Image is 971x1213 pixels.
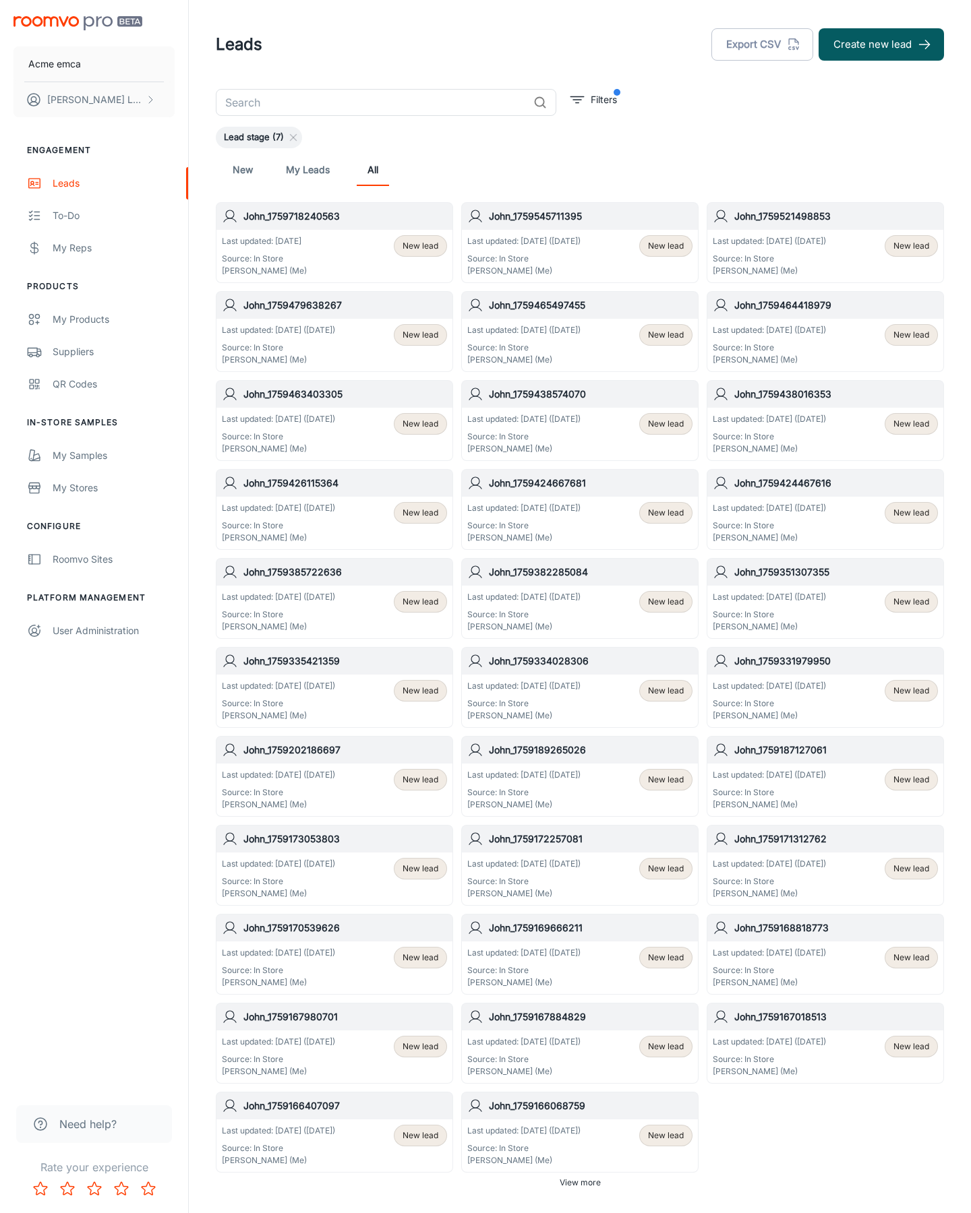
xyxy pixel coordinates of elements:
[222,324,335,336] p: Last updated: [DATE] ([DATE])
[461,558,699,639] a: John_1759382285084Last updated: [DATE] ([DATE])Source: In Store[PERSON_NAME] (Me)New lead
[53,312,175,327] div: My Products
[54,1175,81,1202] button: Rate 2 star
[734,565,938,580] h6: John_1759351307355
[467,443,581,455] p: [PERSON_NAME] (Me)
[222,1053,335,1065] p: Source: In Store
[648,952,684,964] span: New lead
[467,1142,581,1154] p: Source: In Store
[707,825,944,906] a: John_1759171312762Last updated: [DATE] ([DATE])Source: In Store[PERSON_NAME] (Me)New lead
[467,520,581,532] p: Source: In Store
[707,736,944,817] a: John_1759187127061Last updated: [DATE] ([DATE])Source: In Store[PERSON_NAME] (Me)New lead
[734,476,938,491] h6: John_1759424467616
[403,418,438,430] span: New lead
[713,591,826,603] p: Last updated: [DATE] ([DATE])
[216,1092,453,1173] a: John_1759166407097Last updated: [DATE] ([DATE])Source: In Store[PERSON_NAME] (Me)New lead
[467,532,581,544] p: [PERSON_NAME] (Me)
[648,596,684,608] span: New lead
[648,418,684,430] span: New lead
[648,329,684,341] span: New lead
[893,240,929,252] span: New lead
[648,1129,684,1142] span: New lead
[222,976,335,989] p: [PERSON_NAME] (Me)
[489,387,693,402] h6: John_1759438574070
[734,832,938,846] h6: John_1759171312762
[734,387,938,402] h6: John_1759438016353
[707,1003,944,1084] a: John_1759167018513Last updated: [DATE] ([DATE])Source: In Store[PERSON_NAME] (Me)New lead
[713,265,826,277] p: [PERSON_NAME] (Me)
[243,298,447,313] h6: John_1759479638267
[461,1092,699,1173] a: John_1759166068759Last updated: [DATE] ([DATE])Source: In Store[PERSON_NAME] (Me)New lead
[53,208,175,223] div: To-do
[357,154,389,186] a: All
[216,1003,453,1084] a: John_1759167980701Last updated: [DATE] ([DATE])Source: In Store[PERSON_NAME] (Me)New lead
[216,127,302,148] div: Lead stage (7)
[403,863,438,875] span: New lead
[222,1125,335,1137] p: Last updated: [DATE] ([DATE])
[467,253,581,265] p: Source: In Store
[53,377,175,392] div: QR Codes
[461,469,699,550] a: John_1759424667681Last updated: [DATE] ([DATE])Source: In Store[PERSON_NAME] (Me)New lead
[216,89,528,116] input: Search
[734,1009,938,1024] h6: John_1759167018513
[222,502,335,514] p: Last updated: [DATE] ([DATE])
[489,476,693,491] h6: John_1759424667681
[713,413,826,425] p: Last updated: [DATE] ([DATE])
[467,1036,581,1048] p: Last updated: [DATE] ([DATE])
[707,202,944,283] a: John_1759521498853Last updated: [DATE] ([DATE])Source: In Store[PERSON_NAME] (Me)New lead
[243,832,447,846] h6: John_1759173053803
[227,154,259,186] a: New
[489,743,693,757] h6: John_1759189265026
[467,888,581,900] p: [PERSON_NAME] (Me)
[734,743,938,757] h6: John_1759187127061
[467,1125,581,1137] p: Last updated: [DATE] ([DATE])
[461,202,699,283] a: John_1759545711395Last updated: [DATE] ([DATE])Source: In Store[PERSON_NAME] (Me)New lead
[222,609,335,621] p: Source: In Store
[53,176,175,191] div: Leads
[893,1040,929,1053] span: New lead
[222,443,335,455] p: [PERSON_NAME] (Me)
[713,621,826,633] p: [PERSON_NAME] (Me)
[467,1065,581,1078] p: [PERSON_NAME] (Me)
[467,324,581,336] p: Last updated: [DATE] ([DATE])
[403,596,438,608] span: New lead
[13,16,142,30] img: Roomvo PRO Beta
[713,976,826,989] p: [PERSON_NAME] (Me)
[467,342,581,354] p: Source: In Store
[713,235,826,247] p: Last updated: [DATE] ([DATE])
[53,344,175,359] div: Suppliers
[222,858,335,870] p: Last updated: [DATE] ([DATE])
[713,1053,826,1065] p: Source: In Store
[467,697,581,710] p: Source: In Store
[467,769,581,781] p: Last updated: [DATE] ([DATE])
[707,469,944,550] a: John_1759424467616Last updated: [DATE] ([DATE])Source: In Store[PERSON_NAME] (Me)New lead
[467,609,581,621] p: Source: In Store
[222,799,335,811] p: [PERSON_NAME] (Me)
[461,291,699,372] a: John_1759465497455Last updated: [DATE] ([DATE])Source: In Store[PERSON_NAME] (Me)New lead
[243,743,447,757] h6: John_1759202186697
[81,1175,108,1202] button: Rate 3 star
[734,209,938,224] h6: John_1759521498853
[222,1142,335,1154] p: Source: In Store
[222,1065,335,1078] p: [PERSON_NAME] (Me)
[707,914,944,995] a: John_1759168818773Last updated: [DATE] ([DATE])Source: In Store[PERSON_NAME] (Me)New lead
[707,291,944,372] a: John_1759464418979Last updated: [DATE] ([DATE])Source: In Store[PERSON_NAME] (Me)New lead
[489,1009,693,1024] h6: John_1759167884829
[467,799,581,811] p: [PERSON_NAME] (Me)
[467,431,581,443] p: Source: In Store
[713,769,826,781] p: Last updated: [DATE] ([DATE])
[713,443,826,455] p: [PERSON_NAME] (Me)
[222,431,335,443] p: Source: In Store
[713,1065,826,1078] p: [PERSON_NAME] (Me)
[489,654,693,668] h6: John_1759334028306
[713,324,826,336] p: Last updated: [DATE] ([DATE])
[489,565,693,580] h6: John_1759382285084
[216,32,262,57] h1: Leads
[222,888,335,900] p: [PERSON_NAME] (Me)
[893,952,929,964] span: New lead
[403,952,438,964] span: New lead
[591,92,617,107] p: Filters
[467,976,581,989] p: [PERSON_NAME] (Me)
[53,552,175,567] div: Roomvo Sites
[648,774,684,786] span: New lead
[560,1177,601,1189] span: View more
